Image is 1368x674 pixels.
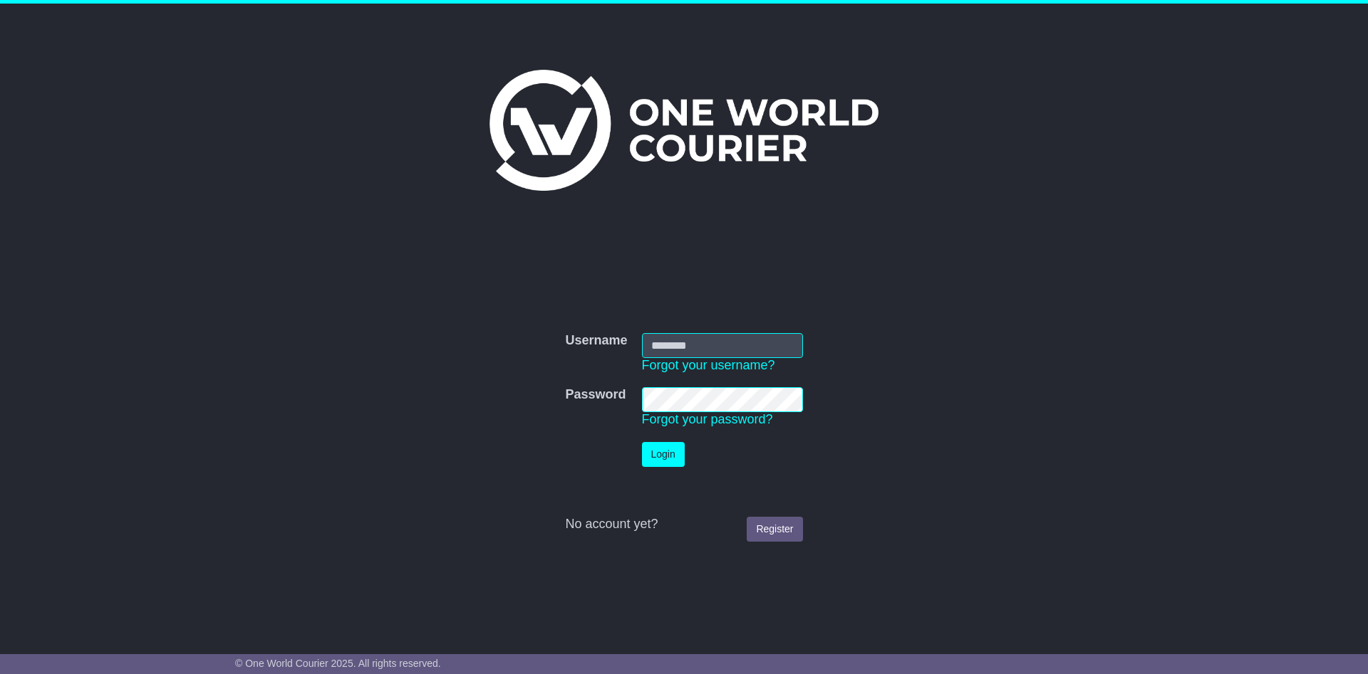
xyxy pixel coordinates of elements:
button: Login [642,442,685,467]
label: Username [565,333,627,349]
div: No account yet? [565,517,802,532]
img: One World [489,70,879,191]
label: Password [565,387,626,403]
span: © One World Courier 2025. All rights reserved. [235,658,441,669]
a: Register [747,517,802,542]
a: Forgot your username? [642,358,775,372]
a: Forgot your password? [642,412,773,426]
